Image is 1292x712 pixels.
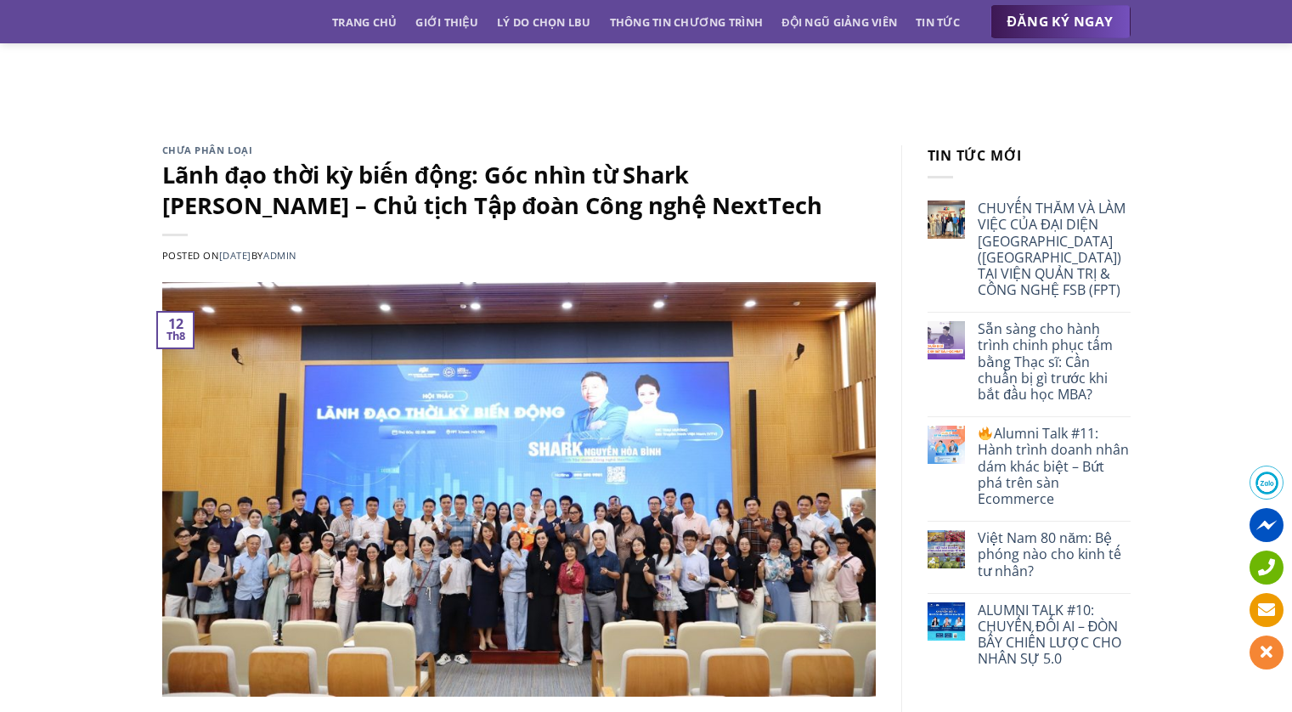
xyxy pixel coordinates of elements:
a: Sẵn sàng cho hành trình chinh phục tấm bằng Thạc sĩ: Cần chuẩn bị gì trước khi bắt đầu học MBA? [978,321,1130,403]
a: Giới thiệu [415,7,478,37]
h1: Lãnh đạo thời kỳ biến động: Góc nhìn từ Shark [PERSON_NAME] – Chủ tịch Tập đoàn Công nghệ NextTech [162,160,876,220]
a: CHUYẾN THĂM VÀ LÀM VIỆC CỦA ĐẠI DIỆN [GEOGRAPHIC_DATA] ([GEOGRAPHIC_DATA]) TẠI VIỆN QUẢN TRỊ & CÔ... [978,201,1130,298]
span: Tin tức mới [928,146,1023,165]
a: Trang chủ [332,7,397,37]
a: ĐĂNG KÝ NGAY [990,5,1131,39]
span: ĐĂNG KÝ NGAY [1007,11,1114,32]
a: Thông tin chương trình [610,7,764,37]
a: admin [263,249,296,262]
span: by [251,249,296,262]
img: 🔥 [979,427,992,440]
a: Đội ngũ giảng viên [781,7,897,37]
a: ALUMNI TALK #10: CHUYỂN ĐỔI AI – ĐÒN BẨY CHIẾN LƯỢC CHO NHÂN SỰ 5.0 [978,602,1130,668]
a: [DATE] [219,249,251,262]
a: Chưa phân loại [162,144,253,156]
a: Việt Nam 80 năm: Bệ phóng nào cho kinh tế tư nhân? [978,530,1130,579]
span: Posted on [162,249,251,262]
a: Lý do chọn LBU [497,7,591,37]
a: Tin tức [916,7,960,37]
a: Alumni Talk #11: Hành trình doanh nhân dám khác biệt – Bứt phá trên sàn Ecommerce [978,426,1130,507]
